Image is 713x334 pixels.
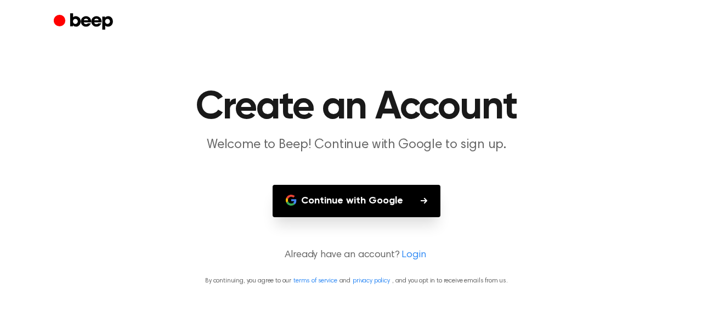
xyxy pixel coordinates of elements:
p: Already have an account? [13,248,700,263]
button: Continue with Google [273,185,440,217]
a: Beep [54,12,116,33]
a: terms of service [293,278,337,284]
a: privacy policy [353,278,390,284]
p: By continuing, you agree to our and , and you opt in to receive emails from us. [13,276,700,286]
a: Login [401,248,426,263]
p: Welcome to Beep! Continue with Google to sign up. [146,136,567,154]
h1: Create an Account [76,88,637,127]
